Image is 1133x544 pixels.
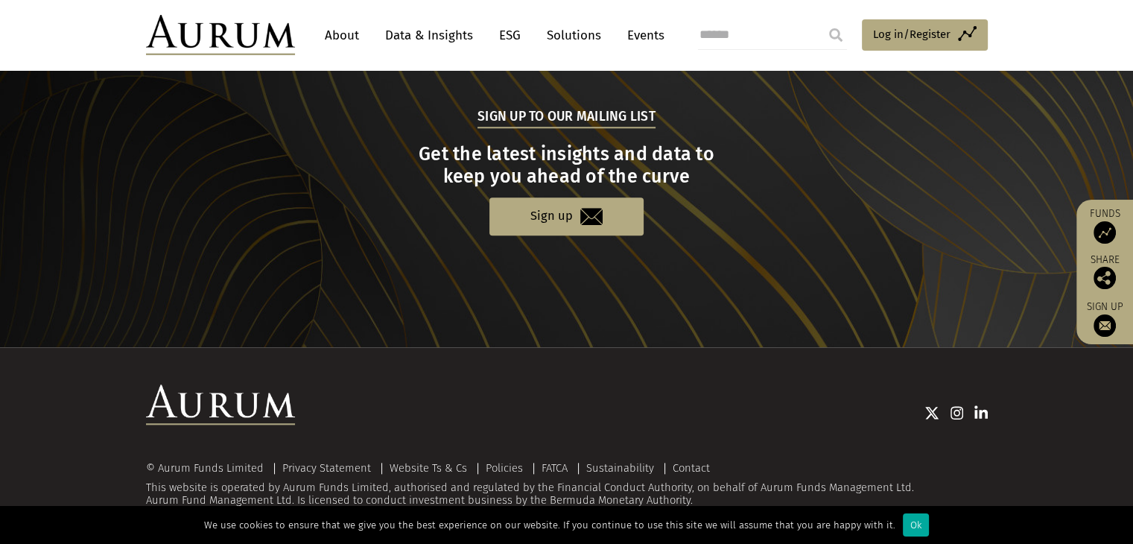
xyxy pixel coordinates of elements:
[282,461,371,475] a: Privacy Statement
[586,461,654,475] a: Sustainability
[492,22,528,49] a: ESG
[1094,221,1116,244] img: Access Funds
[542,461,568,475] a: FATCA
[147,143,986,188] h3: Get the latest insights and data to keep you ahead of the curve
[1094,314,1116,337] img: Sign up to our newsletter
[974,405,988,420] img: Linkedin icon
[477,107,656,128] h5: Sign up to our mailing list
[903,513,929,537] div: Ok
[486,461,523,475] a: Policies
[146,385,295,425] img: Aurum Logo
[873,25,950,43] span: Log in/Register
[924,405,939,420] img: Twitter icon
[950,405,964,420] img: Instagram icon
[862,19,988,51] a: Log in/Register
[673,461,710,475] a: Contact
[620,22,664,49] a: Events
[489,197,644,235] a: Sign up
[1084,255,1126,289] div: Share
[1094,267,1116,289] img: Share this post
[821,20,851,50] input: Submit
[378,22,480,49] a: Data & Insights
[1084,300,1126,337] a: Sign up
[146,463,271,474] div: © Aurum Funds Limited
[317,22,366,49] a: About
[390,461,467,475] a: Website Ts & Cs
[146,462,988,507] div: This website is operated by Aurum Funds Limited, authorised and regulated by the Financial Conduc...
[1084,207,1126,244] a: Funds
[539,22,609,49] a: Solutions
[146,15,295,55] img: Aurum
